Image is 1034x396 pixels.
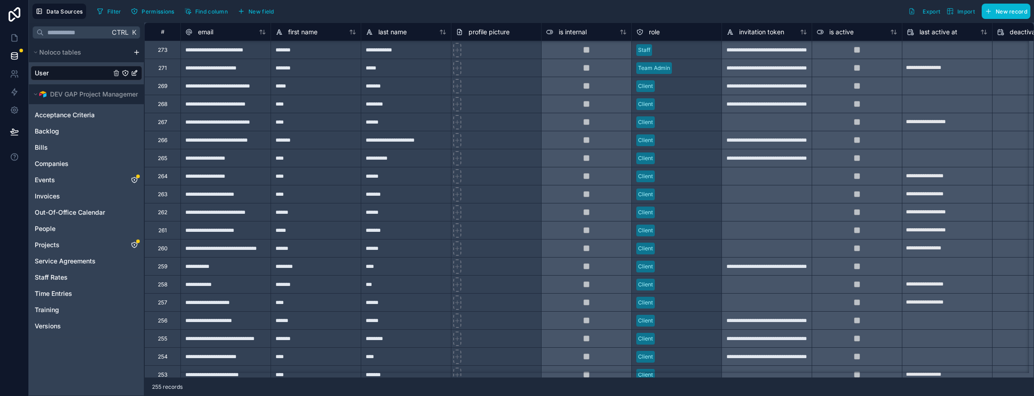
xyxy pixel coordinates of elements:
[142,8,174,15] span: Permissions
[288,28,317,37] span: first name
[158,137,167,144] div: 266
[638,100,653,108] div: Client
[158,245,168,252] div: 260
[739,28,784,37] span: invitation token
[107,8,121,15] span: Filter
[638,46,650,54] div: Staff
[128,5,177,18] button: Permissions
[638,190,653,198] div: Client
[638,172,653,180] div: Client
[158,227,167,234] div: 261
[638,317,653,325] div: Client
[181,5,231,18] button: Find column
[996,8,1027,15] span: New record
[158,281,167,288] div: 258
[638,208,653,216] div: Client
[158,263,167,270] div: 259
[131,29,137,36] span: K
[638,136,653,144] div: Client
[111,27,129,38] span: Ctrl
[638,118,653,126] div: Client
[919,28,957,37] span: last active at
[158,371,167,378] div: 253
[638,154,653,162] div: Client
[93,5,124,18] button: Filter
[649,28,660,37] span: role
[195,8,228,15] span: Find column
[638,281,653,289] div: Client
[957,8,975,15] span: Import
[559,28,587,37] span: is internal
[46,8,83,15] span: Data Sources
[638,371,653,379] div: Client
[158,46,167,54] div: 273
[978,4,1030,19] a: New record
[158,317,167,324] div: 256
[923,8,940,15] span: Export
[158,119,167,126] div: 267
[378,28,407,37] span: last name
[905,4,943,19] button: Export
[982,4,1030,19] button: New record
[638,64,670,72] div: Team Admin
[128,5,181,18] a: Permissions
[158,155,167,162] div: 265
[32,4,86,19] button: Data Sources
[943,4,978,19] button: Import
[158,64,167,72] div: 271
[248,8,274,15] span: New field
[158,101,167,108] div: 268
[158,299,167,306] div: 257
[638,335,653,343] div: Client
[638,353,653,361] div: Client
[638,299,653,307] div: Client
[638,262,653,271] div: Client
[638,226,653,235] div: Client
[158,83,167,90] div: 269
[152,383,183,391] span: 255 records
[152,28,174,35] div: #
[234,5,277,18] button: New field
[638,82,653,90] div: Client
[158,209,167,216] div: 262
[198,28,213,37] span: email
[829,28,854,37] span: is active
[158,353,168,360] div: 254
[158,335,167,342] div: 255
[158,191,167,198] div: 263
[158,173,168,180] div: 264
[469,28,510,37] span: profile picture
[638,244,653,253] div: Client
